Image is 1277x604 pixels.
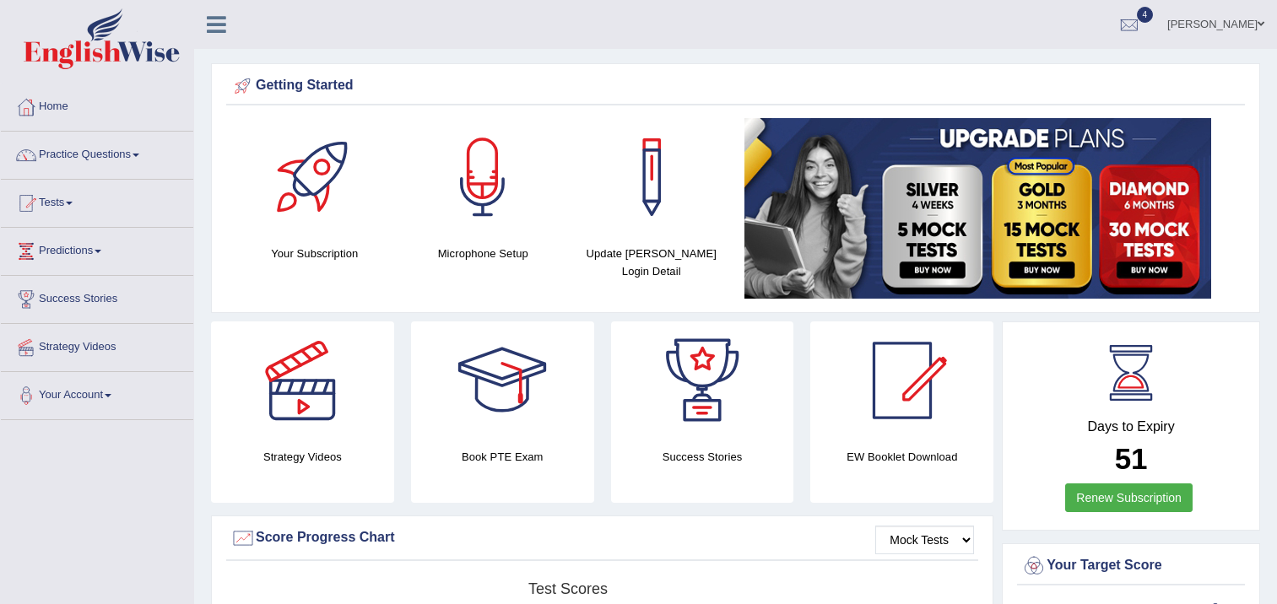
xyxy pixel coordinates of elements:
div: Your Target Score [1021,553,1241,579]
h4: Update [PERSON_NAME] Login Detail [576,245,728,280]
a: Home [1,84,193,126]
span: 4 [1137,7,1154,23]
h4: Book PTE Exam [411,448,594,466]
a: Success Stories [1,276,193,318]
b: 51 [1115,442,1148,475]
a: Strategy Videos [1,324,193,366]
h4: Days to Expiry [1021,419,1241,434]
h4: Your Subscription [239,245,391,262]
div: Getting Started [230,73,1241,99]
div: Score Progress Chart [230,526,974,551]
img: small5.jpg [744,118,1211,299]
a: Renew Subscription [1065,483,1193,512]
a: Practice Questions [1,132,193,174]
a: Tests [1,180,193,222]
tspan: Test scores [528,580,608,597]
a: Your Account [1,372,193,414]
h4: Success Stories [611,448,794,466]
h4: EW Booklet Download [810,448,993,466]
a: Predictions [1,228,193,270]
h4: Strategy Videos [211,448,394,466]
h4: Microphone Setup [408,245,560,262]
